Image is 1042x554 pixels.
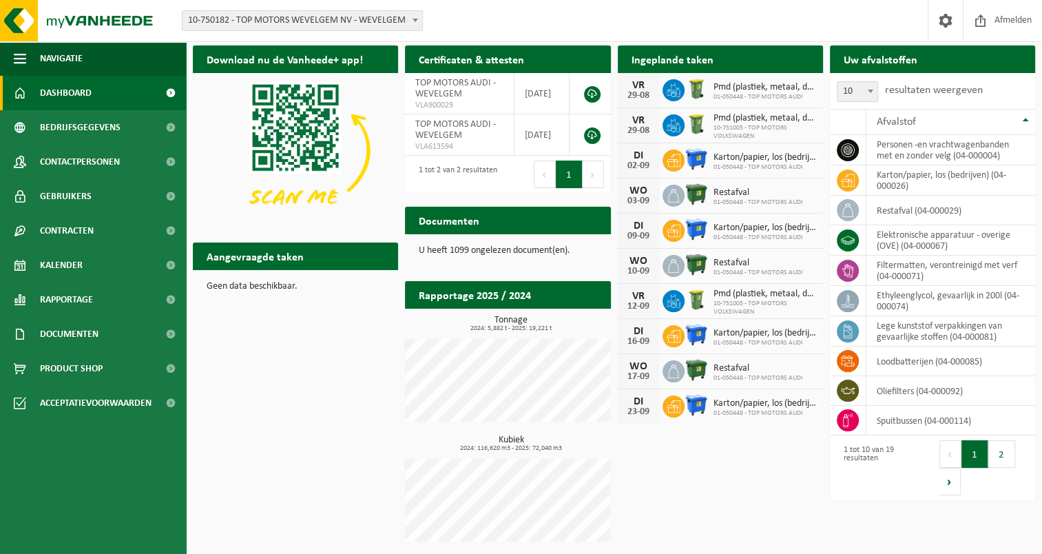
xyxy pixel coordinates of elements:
span: 01-050448 - TOP MOTORS AUDI [713,409,816,418]
div: DI [625,150,652,161]
p: U heeft 1099 ongelezen document(en). [419,246,596,256]
h3: Tonnage [412,316,610,332]
div: 29-08 [625,91,652,101]
span: Pmd (plastiek, metaal, drankkartons) (bedrijven) [713,82,816,93]
label: resultaten weergeven [885,85,983,96]
span: Kalender [40,248,83,283]
img: WB-0240-HPE-GN-50 [685,112,708,136]
div: 1 tot 10 van 19 resultaten [837,439,926,497]
span: Pmd (plastiek, metaal, drankkartons) (bedrijven) [713,113,816,124]
span: VLA613594 [415,141,503,152]
p: Geen data beschikbaar. [207,282,384,291]
span: Afvalstof [877,116,916,127]
h2: Rapportage 2025 / 2024 [405,281,545,308]
img: WB-1100-HPE-GN-01 [685,253,708,276]
img: WB-1100-HPE-BE-01 [685,218,708,241]
div: VR [625,291,652,302]
img: WB-1100-HPE-BE-01 [685,323,708,347]
a: Bekijk rapportage [508,308,609,336]
td: ethyleenglycol, gevaarlijk in 200l (04-000074) [866,286,1035,316]
div: 29-08 [625,126,652,136]
div: 12-09 [625,302,652,311]
span: 2024: 5,882 t - 2025: 19,221 t [412,325,610,332]
span: VLA900029 [415,100,503,111]
td: spuitbussen (04-000114) [866,406,1035,435]
div: DI [625,326,652,337]
span: Dashboard [40,76,92,110]
span: Karton/papier, los (bedrijven) [713,223,816,234]
img: WB-0240-HPE-GN-50 [685,77,708,101]
td: [DATE] [514,114,570,156]
td: filtermatten, verontreinigd met verf (04-000071) [866,256,1035,286]
span: Bedrijfsgegevens [40,110,121,145]
td: restafval (04-000029) [866,196,1035,225]
button: 1 [556,161,583,188]
span: 10 [837,82,877,101]
h2: Uw afvalstoffen [830,45,931,72]
span: 01-050448 - TOP MOTORS AUDI [713,163,816,172]
span: Pmd (plastiek, metaal, drankkartons) (bedrijven) [713,289,816,300]
div: 10-09 [625,267,652,276]
button: Next [583,161,604,188]
div: WO [625,256,652,267]
h2: Ingeplande taken [618,45,727,72]
button: Next [939,468,961,495]
span: 01-050448 - TOP MOTORS AUDI [713,339,816,347]
div: 17-09 [625,372,652,382]
span: Restafval [713,187,803,198]
img: WB-0240-HPE-GN-50 [685,288,708,311]
button: 2 [988,440,1015,468]
span: Karton/papier, los (bedrijven) [713,398,816,409]
h2: Download nu de Vanheede+ app! [193,45,377,72]
div: DI [625,396,652,407]
span: 10-751005 - TOP MOTORS VOLKSWAGEN [713,300,816,316]
span: Gebruikers [40,179,92,214]
span: Rapportage [40,283,93,317]
div: WO [625,361,652,372]
span: Acceptatievoorwaarden [40,386,152,420]
button: Previous [939,440,961,468]
span: TOP MOTORS AUDI - WEVELGEM [415,119,496,141]
div: 03-09 [625,196,652,206]
div: VR [625,80,652,91]
h2: Documenten [405,207,493,234]
img: WB-1100-HPE-BE-01 [685,393,708,417]
h3: Kubiek [412,435,610,452]
img: WB-1100-HPE-GN-01 [685,358,708,382]
td: elektronische apparatuur - overige (OVE) (04-000067) [866,225,1035,256]
span: Karton/papier, los (bedrijven) [713,152,816,163]
span: TOP MOTORS AUDI - WEVELGEM [415,78,496,99]
span: 01-050448 - TOP MOTORS AUDI [713,269,803,277]
img: WB-1100-HPE-GN-01 [685,183,708,206]
span: Navigatie [40,41,83,76]
span: Documenten [40,317,98,351]
span: Karton/papier, los (bedrijven) [713,328,816,339]
button: Previous [534,161,556,188]
div: 16-09 [625,337,652,347]
td: oliefilters (04-000092) [866,376,1035,406]
img: WB-1100-HPE-BE-01 [685,147,708,171]
td: loodbatterijen (04-000085) [866,347,1035,376]
span: 01-050448 - TOP MOTORS AUDI [713,198,803,207]
span: Restafval [713,363,803,374]
h2: Certificaten & attesten [405,45,538,72]
span: 10-750182 - TOP MOTORS WEVELGEM NV - WEVELGEM [183,11,422,30]
td: personen -en vrachtwagenbanden met en zonder velg (04-000004) [866,135,1035,165]
div: VR [625,115,652,126]
div: 09-09 [625,232,652,241]
span: 01-050448 - TOP MOTORS AUDI [713,234,816,242]
span: 01-050448 - TOP MOTORS AUDI [713,374,803,382]
span: Contactpersonen [40,145,120,179]
div: 02-09 [625,161,652,171]
span: 01-050448 - TOP MOTORS AUDI [713,93,816,101]
td: [DATE] [514,73,570,114]
h2: Aangevraagde taken [193,243,317,269]
div: DI [625,220,652,232]
div: 23-09 [625,407,652,417]
div: WO [625,185,652,196]
span: 10 [837,81,878,102]
button: 1 [961,440,988,468]
span: Product Shop [40,351,103,386]
img: Download de VHEPlus App [193,73,398,227]
span: 10-751005 - TOP MOTORS VOLKSWAGEN [713,124,816,141]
